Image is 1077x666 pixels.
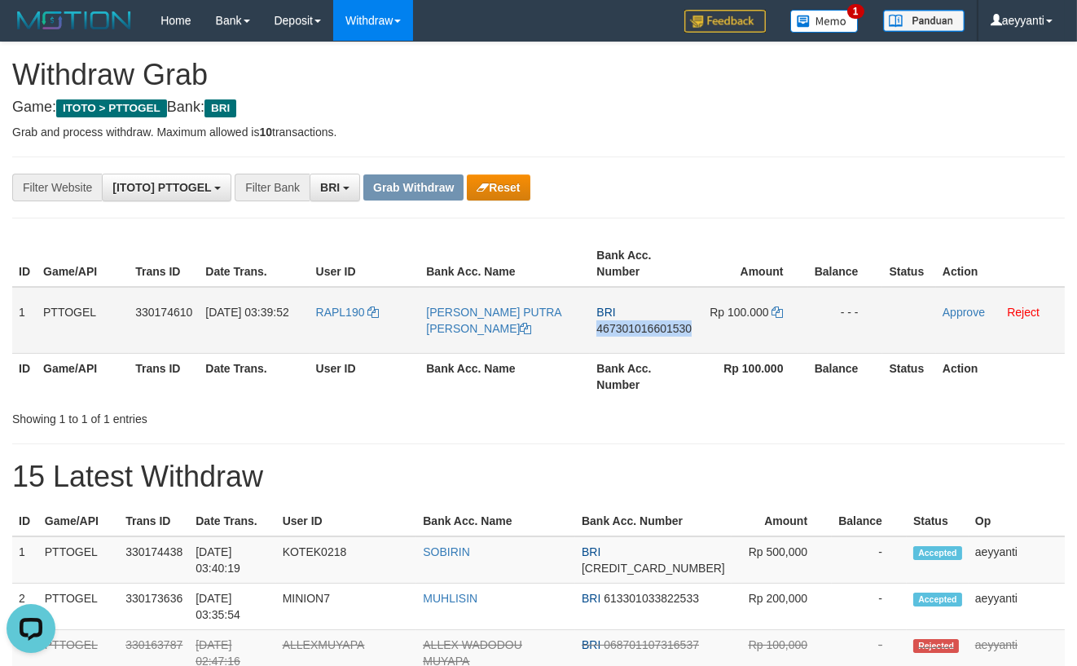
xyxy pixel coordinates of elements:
[37,353,129,399] th: Game/API
[12,99,1065,116] h4: Game: Bank:
[710,306,768,319] span: Rp 100.000
[882,353,935,399] th: Status
[320,181,340,194] span: BRI
[732,506,832,536] th: Amount
[310,353,420,399] th: User ID
[12,8,136,33] img: MOTION_logo.png
[969,536,1065,584] td: aeyyanti
[38,506,119,536] th: Game/API
[12,174,102,201] div: Filter Website
[235,174,310,201] div: Filter Bank
[12,461,1065,493] h1: 15 Latest Withdraw
[732,536,832,584] td: Rp 500,000
[772,306,784,319] a: Copy 100000 to clipboard
[189,536,275,584] td: [DATE] 03:40:19
[604,592,699,605] span: Copy 613301033822533 to clipboard
[969,584,1065,630] td: aeyyanti
[316,306,380,319] a: RAPL190
[416,506,575,536] th: Bank Acc. Name
[199,353,309,399] th: Date Trans.
[259,126,272,139] strong: 10
[119,506,189,536] th: Trans ID
[12,353,37,399] th: ID
[204,99,236,117] span: BRI
[7,7,55,55] button: Open LiveChat chat widget
[37,287,129,354] td: PTTOGEL
[276,584,417,630] td: MINION7
[135,306,192,319] span: 330174610
[276,536,417,584] td: KOTEK0218
[596,322,692,335] span: Copy 467301016601530 to clipboard
[1007,306,1040,319] a: Reject
[604,638,699,651] span: Copy 068701107316537 to clipboard
[913,593,962,606] span: Accepted
[582,545,600,558] span: BRI
[129,353,199,399] th: Trans ID
[883,10,965,32] img: panduan.png
[102,174,231,201] button: [ITOTO] PTTOGEL
[969,506,1065,536] th: Op
[310,174,360,201] button: BRI
[467,174,530,201] button: Reset
[732,584,832,630] td: Rp 200,000
[363,174,464,201] button: Grab Withdraw
[12,240,37,287] th: ID
[12,404,437,427] div: Showing 1 to 1 of 1 entries
[420,353,590,399] th: Bank Acc. Name
[590,353,698,399] th: Bank Acc. Number
[119,584,189,630] td: 330173636
[310,240,420,287] th: User ID
[420,240,590,287] th: Bank Acc. Name
[698,353,807,399] th: Rp 100.000
[808,353,883,399] th: Balance
[316,306,365,319] span: RAPL190
[596,306,615,319] span: BRI
[119,536,189,584] td: 330174438
[582,562,725,575] span: Copy 588201011498536 to clipboard
[37,240,129,287] th: Game/API
[832,536,907,584] td: -
[936,240,1065,287] th: Action
[943,306,985,319] a: Approve
[38,584,119,630] td: PTTOGEL
[276,506,417,536] th: User ID
[590,240,698,287] th: Bank Acc. Number
[907,506,969,536] th: Status
[189,506,275,536] th: Date Trans.
[913,639,959,653] span: Rejected
[832,506,907,536] th: Balance
[832,584,907,630] td: -
[913,546,962,560] span: Accepted
[12,59,1065,91] h1: Withdraw Grab
[12,536,38,584] td: 1
[582,638,600,651] span: BRI
[12,506,38,536] th: ID
[582,592,600,605] span: BRI
[575,506,732,536] th: Bank Acc. Number
[882,240,935,287] th: Status
[129,240,199,287] th: Trans ID
[205,306,288,319] span: [DATE] 03:39:52
[808,240,883,287] th: Balance
[790,10,859,33] img: Button%20Memo.svg
[12,584,38,630] td: 2
[199,240,309,287] th: Date Trans.
[684,10,766,33] img: Feedback.jpg
[698,240,807,287] th: Amount
[847,4,864,19] span: 1
[808,287,883,354] td: - - -
[12,287,37,354] td: 1
[423,592,477,605] a: MUHLISIN
[426,306,561,335] a: [PERSON_NAME] PUTRA [PERSON_NAME]
[112,181,211,194] span: [ITOTO] PTTOGEL
[38,536,119,584] td: PTTOGEL
[56,99,167,117] span: ITOTO > PTTOGEL
[936,353,1065,399] th: Action
[423,545,470,558] a: SOBIRIN
[12,124,1065,140] p: Grab and process withdraw. Maximum allowed is transactions.
[189,584,275,630] td: [DATE] 03:35:54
